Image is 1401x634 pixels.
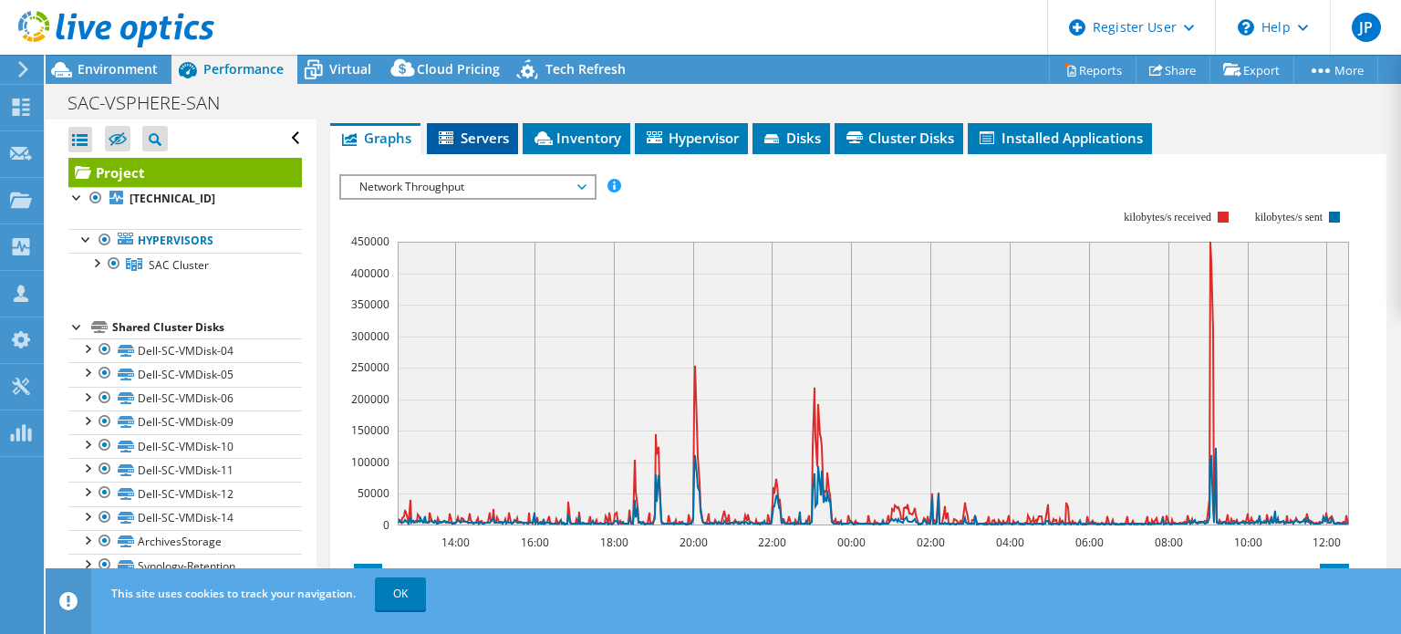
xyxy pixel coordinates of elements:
[1293,56,1378,84] a: More
[351,234,389,249] text: 450000
[417,60,500,78] span: Cloud Pricing
[68,554,302,577] a: Synology-Retention
[441,535,470,550] text: 14:00
[203,60,284,78] span: Performance
[977,129,1143,147] span: Installed Applications
[68,387,302,411] a: Dell-SC-VMDisk-06
[351,422,389,438] text: 150000
[149,257,209,273] span: SAC Cluster
[600,535,628,550] text: 18:00
[1136,56,1210,84] a: Share
[68,362,302,386] a: Dell-SC-VMDisk-05
[68,506,302,530] a: Dell-SC-VMDisk-14
[917,535,945,550] text: 02:00
[351,359,389,375] text: 250000
[78,60,158,78] span: Environment
[351,296,389,312] text: 350000
[68,482,302,505] a: Dell-SC-VMDisk-12
[680,535,708,550] text: 20:00
[112,317,302,338] div: Shared Cluster Disks
[1209,56,1294,84] a: Export
[339,129,411,147] span: Graphs
[68,187,302,211] a: [TECHNICAL_ID]
[1313,535,1341,550] text: 12:00
[329,60,371,78] span: Virtual
[68,229,302,253] a: Hypervisors
[436,129,509,147] span: Servers
[383,517,389,533] text: 0
[68,253,302,276] a: SAC Cluster
[1049,56,1136,84] a: Reports
[758,535,786,550] text: 22:00
[351,454,389,470] text: 100000
[644,129,739,147] span: Hypervisor
[351,265,389,281] text: 400000
[68,158,302,187] a: Project
[1352,13,1381,42] span: JP
[996,535,1024,550] text: 04:00
[68,530,302,554] a: ArchivesStorage
[111,586,356,601] span: This site uses cookies to track your navigation.
[762,129,821,147] span: Disks
[68,338,302,362] a: Dell-SC-VMDisk-04
[521,535,549,550] text: 16:00
[1075,535,1104,550] text: 06:00
[1234,535,1262,550] text: 10:00
[68,434,302,458] a: Dell-SC-VMDisk-10
[532,129,621,147] span: Inventory
[545,60,626,78] span: Tech Refresh
[59,93,248,113] h1: SAC-VSPHERE-SAN
[358,485,389,501] text: 50000
[844,129,954,147] span: Cluster Disks
[837,535,866,550] text: 00:00
[68,411,302,434] a: Dell-SC-VMDisk-09
[1255,211,1323,223] text: kilobytes/s sent
[1125,211,1212,223] text: kilobytes/s received
[68,458,302,482] a: Dell-SC-VMDisk-11
[351,391,389,407] text: 200000
[1238,19,1254,36] svg: \n
[1155,535,1183,550] text: 08:00
[350,176,585,198] span: Network Throughput
[375,577,426,610] a: OK
[351,328,389,344] text: 300000
[130,191,215,206] b: [TECHNICAL_ID]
